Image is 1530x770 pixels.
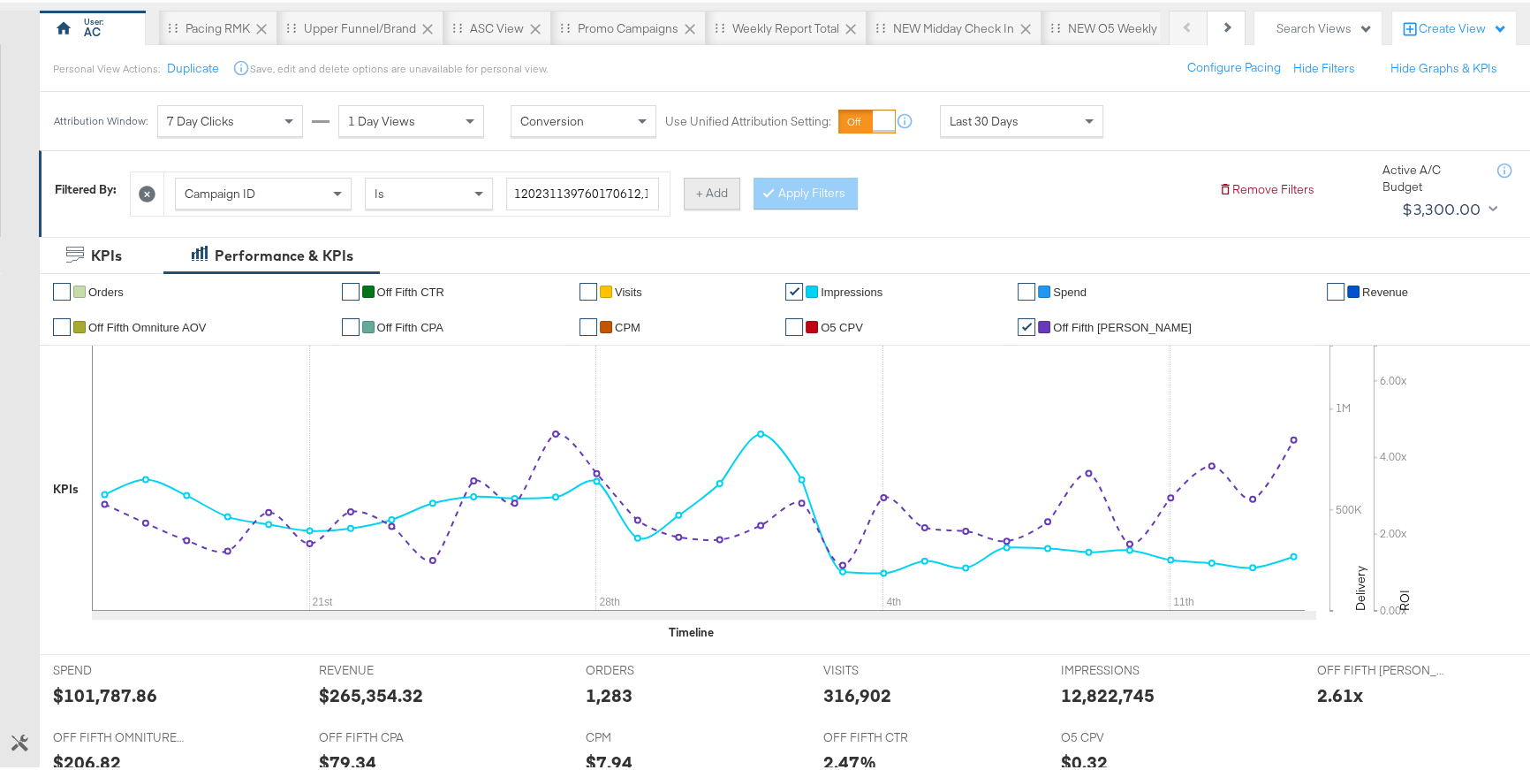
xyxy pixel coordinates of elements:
span: Revenue [1362,283,1408,296]
button: Remove Filters [1218,179,1314,195]
a: ✔ [1327,280,1344,298]
button: Hide Filters [1293,57,1355,74]
div: $3,300.00 [1402,194,1481,220]
input: Enter a search term [506,175,659,208]
a: ✔ [785,280,803,298]
div: 1,283 [586,680,632,705]
span: Spend [1053,283,1087,296]
span: CPM [586,727,718,743]
a: ✔ [1018,280,1035,298]
div: Drag to reorder tab [875,20,885,30]
div: Save, edit and delete options are unavailable for personal view. [250,59,548,73]
div: Drag to reorder tab [286,20,296,30]
div: Performance & KPIs [215,243,353,263]
span: OFF FIFTH [PERSON_NAME] [1317,659,1450,676]
span: Conversion [520,111,584,126]
span: O5 CPV [821,318,863,332]
span: Last 30 Days [950,111,1019,126]
span: Off Fifth CTR [377,283,444,296]
div: NEW O5 Weekly Report [1068,18,1197,34]
a: ✔ [53,316,71,333]
span: off fifth CPA [377,318,443,332]
span: Campaign ID [185,183,255,199]
button: Hide Graphs & KPIs [1390,57,1497,74]
div: KPIs [53,478,79,495]
div: 316,902 [823,680,891,705]
text: Delivery [1352,563,1368,608]
span: 7 Day Clicks [167,111,234,126]
span: Is [375,183,384,199]
label: Use Unified Attribution Setting: [665,111,831,127]
span: SPEND [53,659,186,676]
div: Weekly Report Total [732,18,839,34]
text: ROI [1397,587,1413,608]
a: ✔ [53,280,71,298]
div: Filtered By: [55,179,117,195]
span: Off Fifth [PERSON_NAME] [1053,318,1192,332]
span: Impressions [821,283,882,296]
div: Drag to reorder tab [560,20,570,30]
div: Drag to reorder tab [715,20,724,30]
div: Promo Campaigns [578,18,678,34]
a: ✔ [342,316,360,333]
span: REVENUE [319,659,451,676]
div: KPIs [91,243,122,263]
div: Active A/C Budget [1382,159,1480,192]
span: Visits [615,283,642,296]
a: ✔ [579,280,597,298]
a: ✔ [785,316,803,333]
div: $265,354.32 [319,680,423,705]
span: OFF FIFTH CTR [823,727,956,743]
div: Timeline [669,621,714,638]
span: OFF FIFTH OMNITURE AOV [53,727,186,743]
button: Duplicate [167,57,219,74]
span: Orders [88,283,124,296]
span: OFF FIFTH CPA [319,727,451,743]
div: Create View [1419,18,1507,35]
div: AC [84,21,101,38]
span: ORDERS [586,659,718,676]
button: + Add [684,175,740,207]
div: Pacing RMK [186,18,250,34]
span: O5 CPV [1061,727,1193,743]
div: Upper Funnel/Brand [304,18,416,34]
a: ✔ [579,316,597,333]
div: 12,822,745 [1061,680,1155,705]
div: Attribution Window: [53,112,148,125]
div: Drag to reorder tab [168,20,178,30]
a: ✔ [1018,316,1035,333]
a: ✔ [342,280,360,298]
div: Drag to reorder tab [452,20,462,30]
span: CPM [615,318,640,332]
div: Personal View Actions: [53,59,160,73]
button: Configure Pacing [1175,50,1293,81]
span: 1 Day Views [348,111,415,126]
span: Off Fifth Omniture AOV [88,318,206,332]
div: Drag to reorder tab [1050,20,1060,30]
button: $3,300.00 [1395,193,1501,221]
span: IMPRESSIONS [1061,659,1193,676]
div: $101,787.86 [53,680,157,705]
div: ASC View [470,18,524,34]
div: 2.61x [1317,680,1363,705]
div: NEW Midday Check In [893,18,1014,34]
span: VISITS [823,659,956,676]
div: Search Views [1276,18,1373,34]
